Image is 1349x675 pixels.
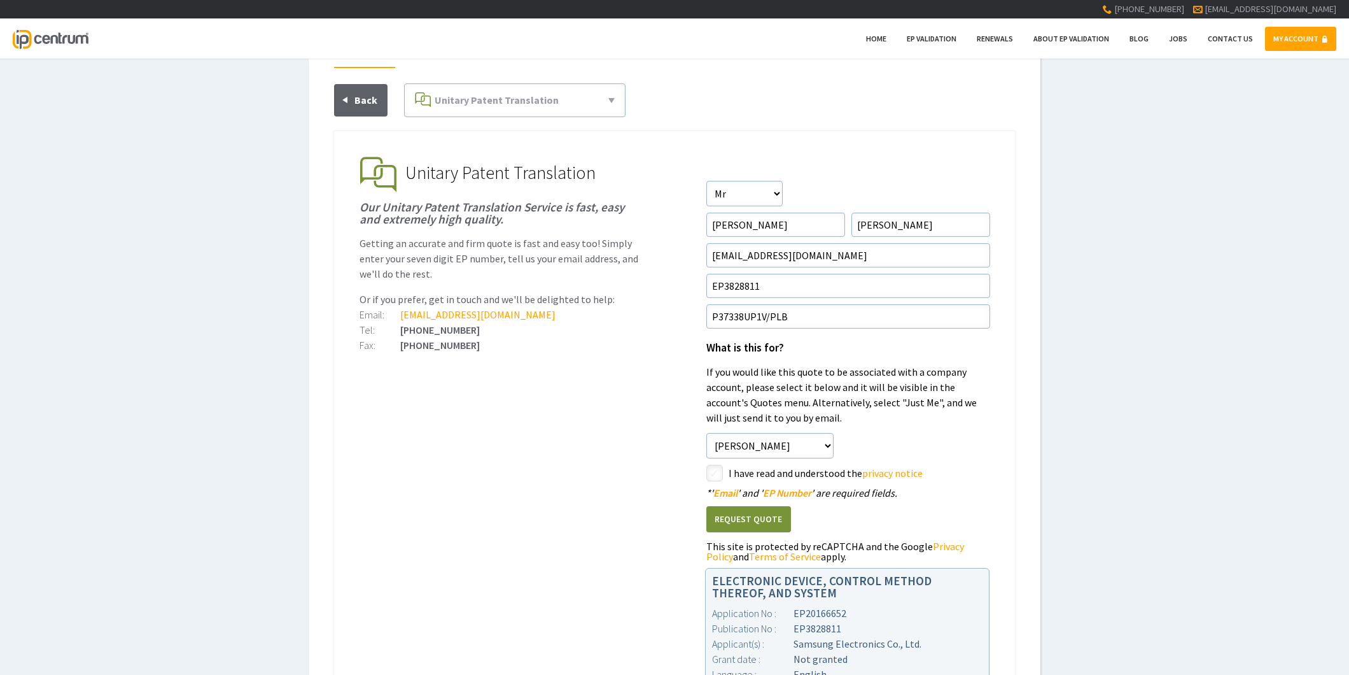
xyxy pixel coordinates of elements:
a: Renewals [968,27,1021,51]
p: Getting an accurate and firm quote is fast and easy too! Simply enter your seven digit EP number,... [360,236,643,281]
a: Privacy Policy [706,540,964,563]
div: Not granted [712,651,983,667]
a: Blog [1121,27,1157,51]
div: Tel: [360,325,400,335]
span: Home [866,34,886,43]
a: IP Centrum [13,18,88,59]
label: styled-checkbox [706,465,723,481]
label: I have read and understood the [729,465,990,481]
span: EP Validation [907,34,956,43]
a: About EP Validation [1025,27,1117,51]
span: About EP Validation [1033,34,1109,43]
a: [EMAIL_ADDRESS][DOMAIN_NAME] [400,308,556,321]
div: This site is protected by reCAPTCHA and the Google and apply. [706,541,990,562]
button: Request Quote [706,506,791,532]
a: privacy notice [862,467,923,480]
span: Contact Us [1208,34,1253,43]
h1: Our Unitary Patent Translation Service is fast, easy and extremely high quality. [360,201,643,225]
h1: ELECTRONIC DEVICE, CONTROL METHOD THEREOF, AND SYSTEM [712,575,983,599]
div: ' ' and ' ' are required fields. [706,488,990,498]
a: Home [858,27,895,51]
p: If you would like this quote to be associated with a company account, please select it below and ... [706,364,990,425]
input: Email [706,243,990,267]
div: EP20166652 [712,606,983,621]
div: EP3828811 [712,621,983,636]
h1: What is this for? [706,343,990,354]
div: Samsung Electronics Co., Ltd. [712,636,983,651]
span: Unitary Patent Translation [405,161,596,184]
div: Grant date : [712,651,793,667]
a: Contact Us [1199,27,1261,51]
div: [PHONE_NUMBER] [360,340,643,350]
span: Email [713,487,737,499]
div: Email: [360,309,400,320]
input: First Name [706,213,845,237]
div: [PHONE_NUMBER] [360,325,643,335]
input: EP Number [706,274,990,298]
a: Unitary Patent Translation [410,89,620,111]
span: Blog [1129,34,1149,43]
span: Jobs [1169,34,1187,43]
p: Or if you prefer, get in touch and we'll be delighted to help: [360,292,643,307]
a: [EMAIL_ADDRESS][DOMAIN_NAME] [1205,3,1336,15]
a: Jobs [1161,27,1196,51]
span: Back [354,94,377,106]
span: EP Number [763,487,811,499]
a: Terms of Service [749,550,821,563]
a: MY ACCOUNT [1265,27,1336,51]
div: Publication No : [712,621,793,636]
input: Surname [851,213,990,237]
input: Your Reference [706,304,990,329]
span: Renewals [977,34,1013,43]
span: [PHONE_NUMBER] [1114,3,1184,15]
div: Application No : [712,606,793,621]
div: Fax: [360,340,400,350]
div: Applicant(s) : [712,636,793,651]
a: EP Validation [898,27,965,51]
a: Back [334,84,388,117]
span: Unitary Patent Translation [435,94,559,106]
